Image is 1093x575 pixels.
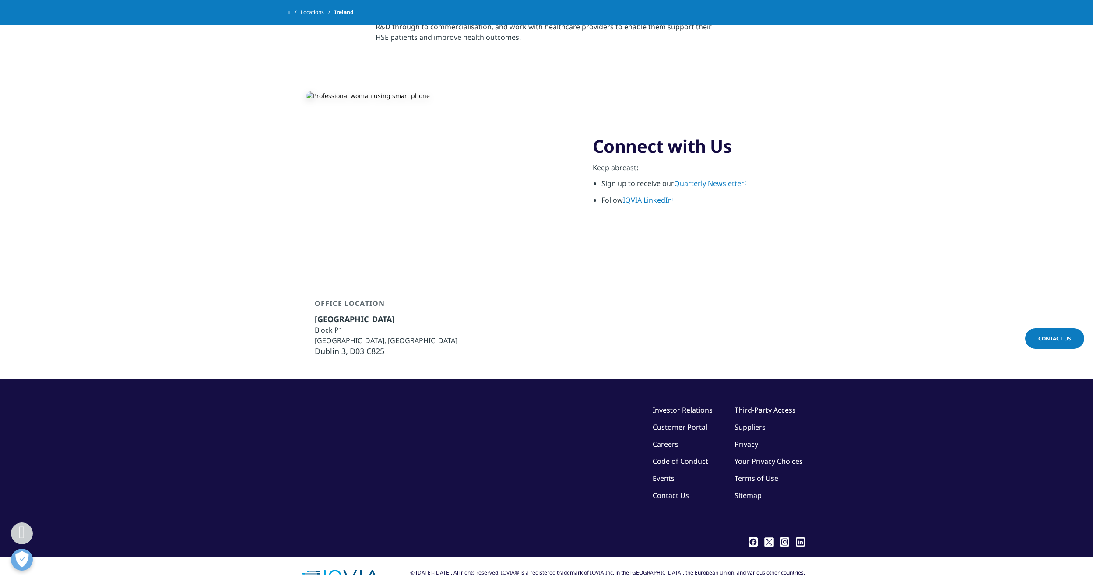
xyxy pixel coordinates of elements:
[653,405,713,415] a: Investor Relations
[601,195,805,211] li: Follow
[653,456,708,466] a: Code of Conduct
[315,325,457,335] li: Block P1
[653,439,678,449] a: Careers
[1038,335,1071,342] span: Contact Us
[315,299,457,314] div: Office Location
[315,346,348,356] span: Dublin 3,
[593,162,805,178] p: Keep abreast:
[653,422,707,432] a: Customer Portal
[735,491,762,500] a: Sitemap
[601,178,805,195] li: Sign up to receive our
[1025,328,1084,349] a: Contact Us
[306,91,562,255] img: Professional woman using smart phone
[653,473,675,483] a: Events
[735,422,766,432] a: Suppliers
[593,135,805,157] h3: Connect with Us
[735,439,758,449] a: Privacy
[315,335,457,346] li: [GEOGRAPHIC_DATA], [GEOGRAPHIC_DATA]
[653,491,689,500] a: Contact Us
[334,4,354,20] span: Ireland
[315,314,394,324] span: [GEOGRAPHIC_DATA]
[735,405,796,415] a: Third-Party Access
[350,346,384,356] span: D03 C825
[674,179,747,188] a: Quarterly Newsletter
[11,549,33,571] button: Open Preferences
[623,195,675,205] a: IQVIA LinkedIn
[376,11,717,48] p: IQVIA in [GEOGRAPHIC_DATA] support life science companies across the full product life cycle, fro...
[735,473,778,483] a: Terms of Use
[301,4,334,20] a: Locations
[735,456,805,466] a: Your Privacy Choices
